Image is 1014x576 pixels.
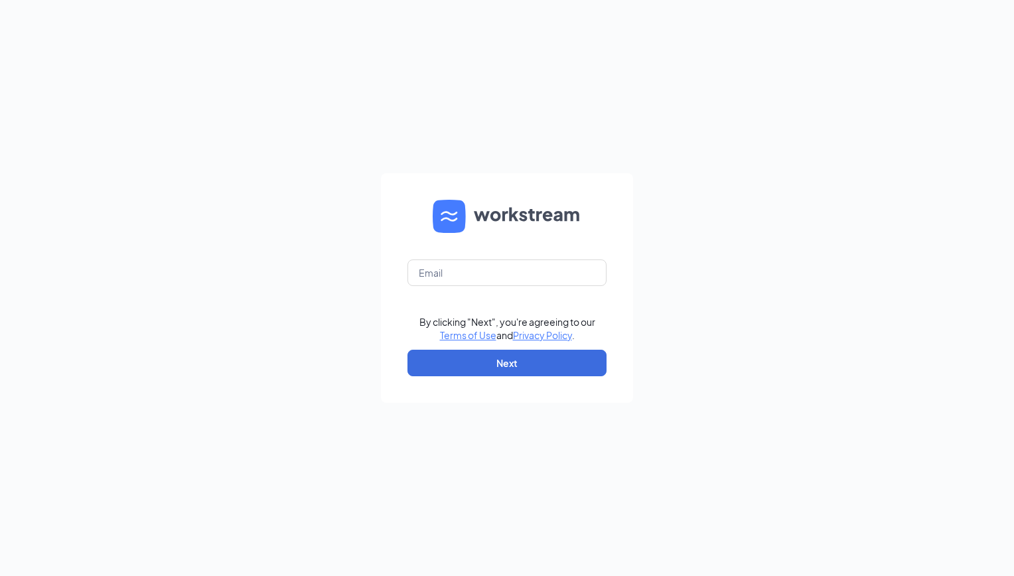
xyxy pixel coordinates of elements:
[433,200,581,233] img: WS logo and Workstream text
[407,259,607,286] input: Email
[419,315,595,342] div: By clicking "Next", you're agreeing to our and .
[440,329,496,341] a: Terms of Use
[407,350,607,376] button: Next
[513,329,572,341] a: Privacy Policy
